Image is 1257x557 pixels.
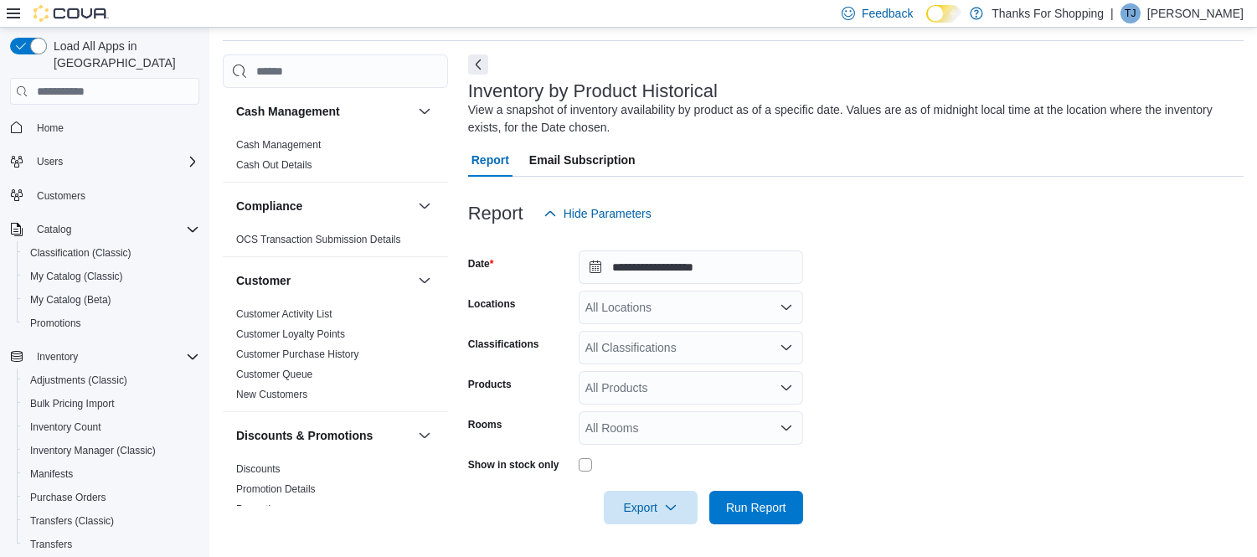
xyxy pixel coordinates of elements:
[23,441,162,461] a: Inventory Manager (Classic)
[468,54,488,75] button: Next
[23,266,130,286] a: My Catalog (Classic)
[604,491,698,524] button: Export
[415,196,435,216] button: Compliance
[30,347,199,367] span: Inventory
[236,307,332,321] span: Customer Activity List
[23,441,199,461] span: Inventory Manager (Classic)
[30,444,156,457] span: Inventory Manager (Classic)
[236,388,307,401] span: New Customers
[236,503,287,515] a: Promotions
[415,271,435,291] button: Customer
[468,297,516,311] label: Locations
[236,308,332,320] a: Customer Activity List
[37,223,71,236] span: Catalog
[37,189,85,203] span: Customers
[236,389,307,400] a: New Customers
[23,370,134,390] a: Adjustments (Classic)
[3,218,206,241] button: Catalog
[30,116,199,137] span: Home
[23,313,199,333] span: Promotions
[23,394,121,414] a: Bulk Pricing Import
[23,534,199,554] span: Transfers
[37,121,64,135] span: Home
[223,459,448,526] div: Discounts & Promotions
[30,397,115,410] span: Bulk Pricing Import
[30,186,92,206] a: Customers
[17,369,206,392] button: Adjustments (Classic)
[17,241,206,265] button: Classification (Classic)
[236,462,281,476] span: Discounts
[468,378,512,391] label: Products
[3,115,206,139] button: Home
[537,197,658,230] button: Hide Parameters
[471,143,509,177] span: Report
[236,138,321,152] span: Cash Management
[468,418,502,431] label: Rooms
[30,514,114,528] span: Transfers (Classic)
[236,427,373,444] h3: Discounts & Promotions
[236,234,401,245] a: OCS Transaction Submission Details
[780,341,793,354] button: Open list of options
[23,487,199,508] span: Purchase Orders
[17,486,206,509] button: Purchase Orders
[223,230,448,256] div: Compliance
[236,198,302,214] h3: Compliance
[236,158,312,172] span: Cash Out Details
[30,420,101,434] span: Inventory Count
[30,246,131,260] span: Classification (Classic)
[17,462,206,486] button: Manifests
[468,338,539,351] label: Classifications
[726,499,786,516] span: Run Report
[30,152,199,172] span: Users
[780,301,793,314] button: Open list of options
[236,233,401,246] span: OCS Transaction Submission Details
[468,458,559,472] label: Show in stock only
[23,290,199,310] span: My Catalog (Beta)
[30,317,81,330] span: Promotions
[236,159,312,171] a: Cash Out Details
[30,467,73,481] span: Manifests
[236,198,411,214] button: Compliance
[23,290,118,310] a: My Catalog (Beta)
[468,81,718,101] h3: Inventory by Product Historical
[33,5,109,22] img: Cova
[30,293,111,307] span: My Catalog (Beta)
[468,257,494,271] label: Date
[17,312,206,335] button: Promotions
[23,266,199,286] span: My Catalog (Classic)
[17,392,206,415] button: Bulk Pricing Import
[1147,3,1244,23] p: [PERSON_NAME]
[30,185,199,206] span: Customers
[3,345,206,369] button: Inventory
[37,350,78,364] span: Inventory
[23,511,199,531] span: Transfers (Classic)
[23,370,199,390] span: Adjustments (Classic)
[47,38,199,71] span: Load All Apps in [GEOGRAPHIC_DATA]
[23,534,79,554] a: Transfers
[30,118,70,138] a: Home
[30,347,85,367] button: Inventory
[30,491,106,504] span: Purchase Orders
[236,463,281,475] a: Discounts
[37,155,63,168] span: Users
[30,374,127,387] span: Adjustments (Classic)
[709,491,803,524] button: Run Report
[236,272,291,289] h3: Customer
[415,425,435,446] button: Discounts & Promotions
[3,150,206,173] button: Users
[236,328,345,340] a: Customer Loyalty Points
[23,487,113,508] a: Purchase Orders
[1110,3,1114,23] p: |
[17,265,206,288] button: My Catalog (Classic)
[30,538,72,551] span: Transfers
[236,368,312,381] span: Customer Queue
[236,103,411,120] button: Cash Management
[23,394,199,414] span: Bulk Pricing Import
[236,272,411,289] button: Customer
[1120,3,1141,23] div: Tina Jansen
[236,348,359,360] a: Customer Purchase History
[614,491,688,524] span: Export
[23,464,80,484] a: Manifests
[30,152,70,172] button: Users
